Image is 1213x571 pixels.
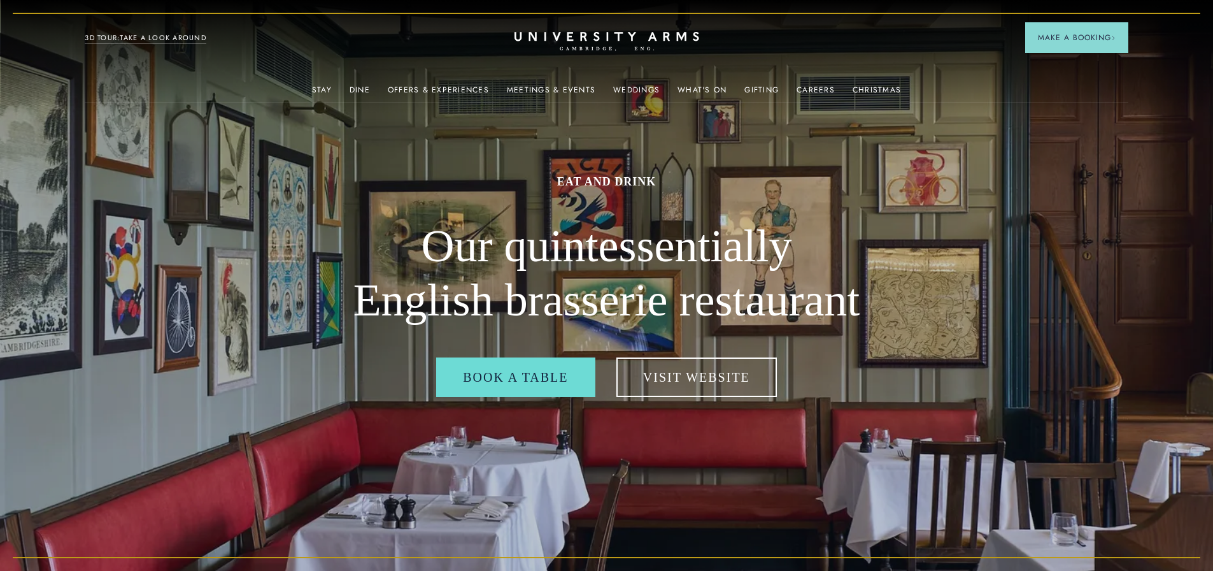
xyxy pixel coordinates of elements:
a: What's On [677,85,727,102]
a: Weddings [613,85,660,102]
span: Make a Booking [1038,32,1116,43]
a: Careers [797,85,835,102]
a: Home [514,32,699,52]
a: 3D TOUR:TAKE A LOOK AROUND [85,33,206,44]
img: Arrow icon [1111,36,1116,40]
a: Meetings & Events [507,85,595,102]
button: Make a BookingArrow icon [1025,22,1128,53]
a: Visit Website [616,358,777,397]
a: Gifting [744,85,779,102]
a: Offers & Experiences [388,85,489,102]
h1: Eat and drink [352,174,862,189]
a: Christmas [853,85,901,102]
h2: Our quintessentially English brasserie restaurant [352,219,862,328]
a: Book a table [436,358,595,397]
a: Dine [350,85,370,102]
a: Stay [312,85,332,102]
